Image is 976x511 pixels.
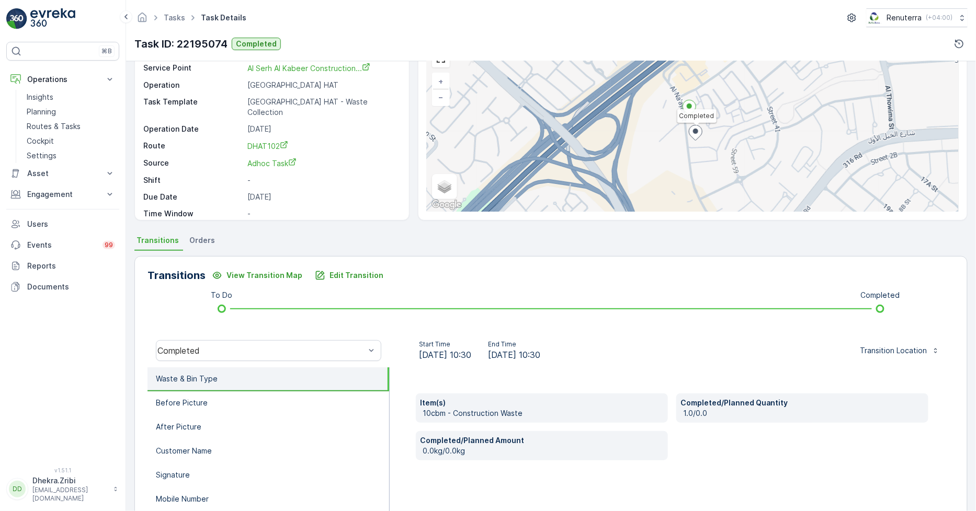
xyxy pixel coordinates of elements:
p: - [247,175,398,185]
a: Zoom In [433,74,449,89]
a: Al Serh Al Kabeer Construction... [247,63,370,73]
p: Documents [27,282,115,292]
p: [GEOGRAPHIC_DATA] HAT - Waste Collection [247,97,398,118]
span: [DATE] 10:30 [419,349,471,361]
p: Events [27,240,96,250]
a: Users [6,214,119,235]
p: View Transition Map [226,270,302,281]
span: + [439,77,444,86]
span: DHAT102 [247,142,288,150]
a: Open this area in Google Maps (opens a new window) [429,198,464,212]
a: Insights [22,90,119,104]
p: [DATE] [247,124,398,134]
p: Task ID: 22195074 [134,36,228,52]
span: Al Serh Al Kabeer Construction... [247,64,370,73]
a: Layers [433,175,456,198]
button: Completed [232,38,281,50]
p: Completed/Planned Quantity [680,398,924,408]
p: 10cbm - Construction Waste [423,408,664,419]
p: Operations [27,74,98,85]
button: Renuterra(+04:00) [867,8,968,27]
p: Engagement [27,189,98,200]
a: Events99 [6,235,119,255]
p: Cockpit [27,136,54,146]
div: DD [9,481,26,497]
p: Due Date [143,192,243,202]
img: logo_light-DOdMpM7g.png [30,8,75,29]
span: Orders [189,235,215,246]
p: Task Template [143,97,243,118]
button: Operations [6,69,119,90]
p: Transition Location [860,345,927,356]
a: Planning [22,104,119,119]
p: Waste & Bin Type [156,374,218,384]
p: Completed [236,39,277,49]
a: Reports [6,255,119,276]
a: DHAT102 [247,141,398,152]
p: Settings [27,150,56,161]
button: Engagement [6,184,119,205]
p: Planning [27,107,56,117]
p: ⌘B [101,47,112,55]
span: [DATE] 10:30 [488,349,540,361]
p: Renuterra [887,13,922,23]
p: Reports [27,261,115,271]
p: Insights [27,92,53,102]
p: 1.0/0.0 [683,408,924,419]
p: Operation Date [143,124,243,134]
p: Signature [156,470,190,480]
p: Mobile Number [156,494,209,504]
p: Completed [861,290,900,300]
p: Service Point [143,63,243,74]
p: After Picture [156,422,201,432]
p: Completed/Planned Amount [420,435,664,446]
p: Edit Transition [330,270,383,281]
div: Completed [157,346,365,355]
a: Tasks [164,13,185,22]
p: End Time [488,340,540,349]
p: Shift [143,175,243,185]
span: v 1.51.1 [6,467,119,473]
span: − [438,92,444,101]
button: Transition Location [854,342,946,359]
p: Transitions [147,268,206,283]
p: [GEOGRAPHIC_DATA] HAT [247,80,398,90]
p: ( +04:00 ) [926,14,953,22]
img: Screenshot_2024-07-26_at_13.33.01.png [867,12,883,24]
p: [DATE] [247,192,398,202]
p: 99 [105,241,113,249]
button: DDDhekra.Zribi[EMAIL_ADDRESS][DOMAIN_NAME] [6,475,119,503]
img: logo [6,8,27,29]
p: Before Picture [156,398,208,408]
a: Adhoc Task [247,158,398,169]
a: Zoom Out [433,89,449,105]
p: Item(s) [420,398,664,408]
p: Route [143,141,243,152]
a: Routes & Tasks [22,119,119,134]
button: Edit Transition [309,267,390,284]
p: Routes & Tasks [27,121,81,132]
button: Asset [6,163,119,184]
p: Source [143,158,243,169]
p: Time Window [143,208,243,219]
span: Task Details [199,13,248,23]
p: Customer Name [156,446,212,456]
a: Cockpit [22,134,119,148]
p: Dhekra.Zribi [32,475,108,486]
a: Settings [22,148,119,163]
img: Google [429,198,464,212]
p: [EMAIL_ADDRESS][DOMAIN_NAME] [32,486,108,503]
p: - [247,208,398,219]
p: Operation [143,80,243,90]
a: Documents [6,276,119,297]
a: Homepage [137,16,148,25]
p: Asset [27,168,98,179]
p: To Do [211,290,232,300]
span: Transitions [137,235,179,246]
p: Start Time [419,340,471,349]
p: 0.0kg/0.0kg [423,446,664,456]
span: Adhoc Task [247,159,297,168]
button: View Transition Map [206,267,309,284]
p: Users [27,219,115,229]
